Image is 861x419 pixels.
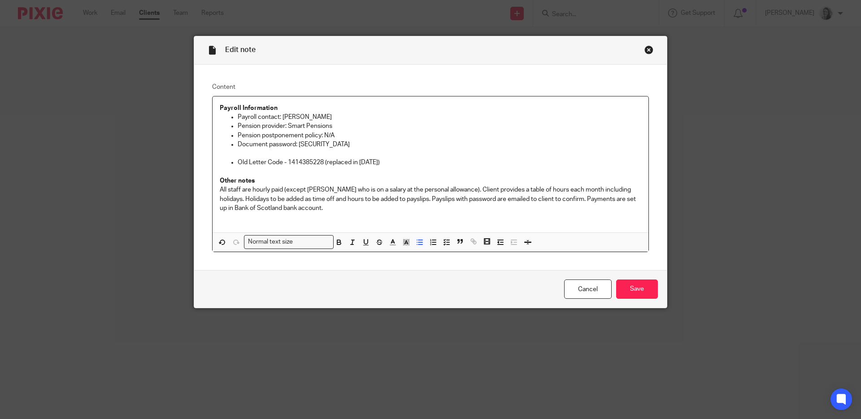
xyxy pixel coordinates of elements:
[644,45,653,54] div: Close this dialog window
[238,140,641,149] p: Document password: [SECURITY_DATA]
[238,158,641,167] p: Old Letter Code - 1414385228 (replaced in [DATE])
[220,105,278,111] strong: Payroll Information
[616,279,658,299] input: Save
[212,83,649,92] label: Content
[244,235,334,249] div: Search for option
[225,46,256,53] span: Edit note
[238,122,641,131] p: Pension provider: Smart Pensions
[220,178,255,184] strong: Other notes
[246,237,295,247] span: Normal text size
[564,279,612,299] a: Cancel
[220,185,641,213] p: All staff are hourly paid (except [PERSON_NAME] who is on a salary at the personal allowance). Cl...
[238,113,641,122] p: Payroll contact: [PERSON_NAME]
[296,237,328,247] input: Search for option
[238,131,641,140] p: Pension postponement policy: N/A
